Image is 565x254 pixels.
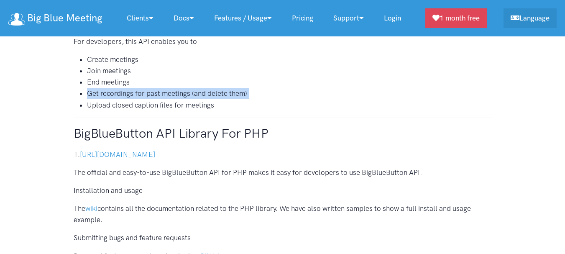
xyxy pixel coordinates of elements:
[74,167,492,178] p: The official and easy-to-use BigBlueButton API for PHP makes it easy for developers to use BigBlu...
[204,9,282,27] a: Features / Usage
[504,8,557,28] a: Language
[74,149,492,160] p: 1.
[8,13,25,26] img: logo
[282,9,323,27] a: Pricing
[87,88,492,99] li: Get recordings for past meetings (and delete them)
[74,203,492,226] p: The contains all the documentation related to the PHP library. We have also written samples to sh...
[164,9,204,27] a: Docs
[87,77,492,88] li: End meetings
[80,150,155,159] a: [URL][DOMAIN_NAME]
[74,232,492,244] p: Submitting bugs and feature requests
[117,9,164,27] a: Clients
[87,65,492,77] li: Join meetings
[425,8,487,28] a: 1 month free
[74,36,492,47] p: For developers, this API enables you to
[374,9,411,27] a: Login
[323,9,374,27] a: Support
[87,54,492,65] li: Create meetings
[85,204,97,213] a: wiki
[8,9,102,27] a: Big Blue Meeting
[87,100,492,111] li: Upload closed caption files for meetings
[74,185,492,196] p: Installation and usage
[74,125,492,142] h2: BigBlueButton API Library For PHP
